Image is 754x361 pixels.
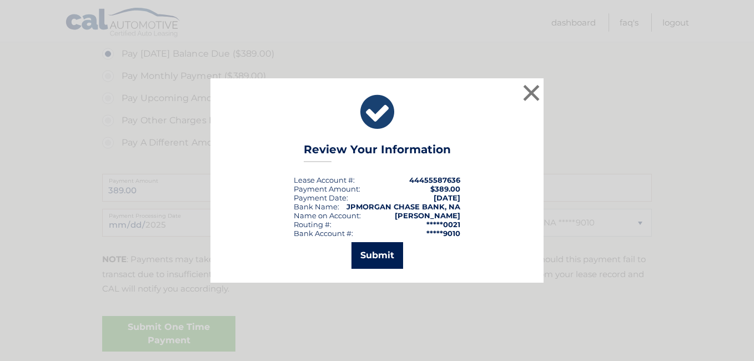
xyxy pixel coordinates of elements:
div: Lease Account #: [294,176,355,184]
div: Bank Name: [294,202,339,211]
strong: JPMORGAN CHASE BANK, NA [346,202,460,211]
span: Payment Date [294,193,346,202]
strong: 44455587636 [409,176,460,184]
button: × [520,82,542,104]
div: : [294,193,348,202]
strong: [PERSON_NAME] [395,211,460,220]
div: Routing #: [294,220,331,229]
span: [DATE] [434,193,460,202]
div: Payment Amount: [294,184,360,193]
div: Name on Account: [294,211,361,220]
div: Bank Account #: [294,229,353,238]
button: Submit [351,242,403,269]
span: $389.00 [430,184,460,193]
h3: Review Your Information [304,143,451,162]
